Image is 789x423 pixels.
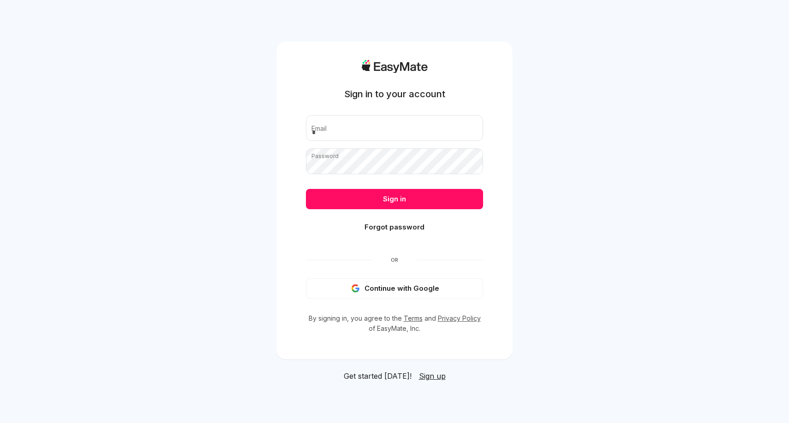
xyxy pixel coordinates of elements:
button: Forgot password [306,217,483,237]
span: Get started [DATE]! [344,370,412,382]
p: By signing in, you agree to the and of EasyMate, Inc. [306,313,483,334]
button: Sign in [306,189,483,209]
h1: Sign in to your account [344,88,445,100]
a: Sign up [419,370,446,382]
a: Terms [404,314,423,322]
span: Or [372,256,417,264]
button: Continue with Google [306,278,483,299]
a: Privacy Policy [438,314,481,322]
span: Sign up [419,371,446,381]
